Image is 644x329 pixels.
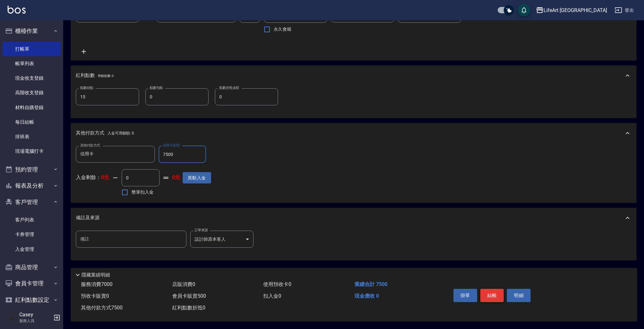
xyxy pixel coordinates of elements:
a: 材料自購登錄 [3,100,61,115]
p: 備註及來源 [76,214,100,221]
label: 點數扣點 [150,85,163,90]
span: 剩餘點數: 0 [98,74,114,78]
button: 商品管理 [3,259,61,276]
button: 客戶管理 [3,194,61,210]
span: 業績合計 7500 [355,281,387,287]
a: 帳單列表 [3,56,61,71]
label: 信用卡金額 [163,143,179,148]
button: 結帳 [480,289,504,302]
a: 客戶列表 [3,213,61,227]
span: 預收卡販賣 0 [81,293,109,299]
button: 櫃檯作業 [3,23,61,39]
button: 登出 [612,4,636,16]
button: 掛單 [453,289,477,302]
button: save [518,4,530,16]
span: 永久會籍 [274,26,291,33]
span: 入金可用餘額: 0 [107,131,134,135]
span: 紅利點數折抵 0 [172,305,205,311]
a: 入金管理 [3,242,61,257]
img: Logo [8,6,26,14]
div: LifeArt [GEOGRAPHIC_DATA] [544,6,607,14]
p: 入金剩餘： [76,174,109,181]
label: 點數給點 [80,85,94,90]
button: 會員卡管理 [3,275,61,292]
div: 其他付款方式入金可用餘額: 0 [71,123,636,143]
button: 異動入金 [183,172,211,184]
img: Person [5,311,18,324]
button: 預約管理 [3,161,61,178]
label: 訂單來源 [195,228,208,233]
a: 高階收支登錄 [3,85,61,100]
button: 明細 [507,289,531,302]
strong: 0元 [101,174,109,180]
span: 整筆扣入金 [131,189,154,196]
a: 每日結帳 [3,115,61,129]
a: 打帳單 [3,42,61,56]
button: 報表及分析 [3,177,61,194]
a: 卡券管理 [3,227,61,242]
span: 店販消費 0 [172,281,195,287]
strong: 0元 [172,174,180,181]
button: LifeArt [GEOGRAPHIC_DATA] [533,4,610,17]
span: 現金應收 0 [355,293,379,299]
p: 隱藏業績明細 [82,272,110,278]
div: 紅利點數剩餘點數: 0 [71,65,636,86]
p: 其他付款方式 [76,130,134,137]
a: 現場電腦打卡 [3,144,61,158]
div: 設計師原本客人 [190,231,253,248]
label: 其他付款方式 [80,143,100,148]
label: 點數折抵金額 [219,85,239,90]
p: 紅利點數 [76,72,113,79]
h5: Casey [19,312,52,318]
span: 其他付款方式 7500 [81,305,123,311]
span: 服務消費 7000 [81,281,112,287]
a: 排班表 [3,129,61,144]
div: 備註及來源 [71,208,636,228]
p: 服務人員 [19,318,52,324]
span: 會員卡販賣 500 [172,293,206,299]
span: 使用預收卡 0 [263,281,291,287]
button: 紅利點數設定 [3,292,61,308]
a: 現金收支登錄 [3,71,61,85]
span: 扣入金 0 [263,293,281,299]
